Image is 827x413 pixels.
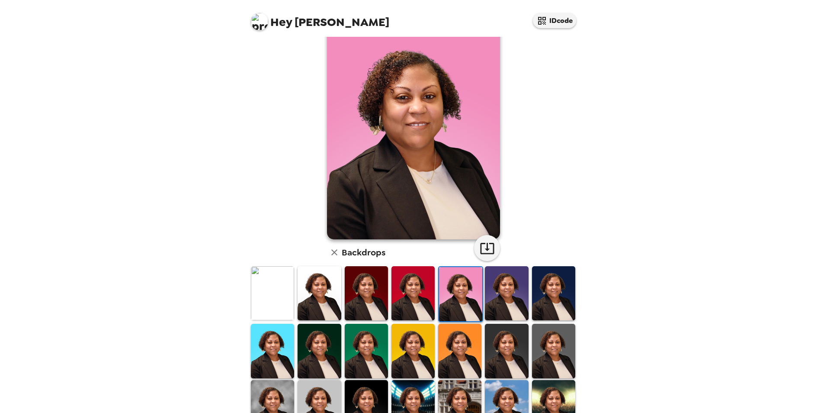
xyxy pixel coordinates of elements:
img: user [327,23,500,239]
h6: Backdrops [342,245,385,259]
span: Hey [270,14,292,30]
img: profile pic [251,13,268,30]
img: Original [251,266,294,320]
button: IDcode [533,13,576,28]
span: [PERSON_NAME] [251,9,389,28]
